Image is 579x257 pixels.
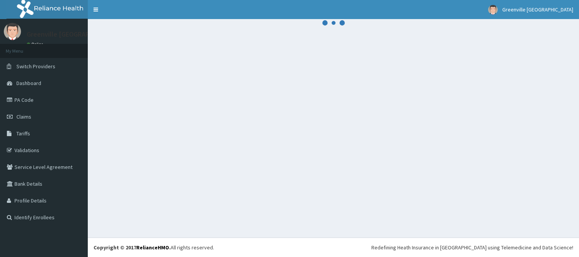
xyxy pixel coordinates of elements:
[488,5,498,14] img: User Image
[136,244,169,251] a: RelianceHMO
[371,244,573,251] div: Redefining Heath Insurance in [GEOGRAPHIC_DATA] using Telemedicine and Data Science!
[94,244,171,251] strong: Copyright © 2017 .
[27,31,122,38] p: Greenville [GEOGRAPHIC_DATA]
[4,23,21,40] img: User Image
[16,130,30,137] span: Tariffs
[88,238,579,257] footer: All rights reserved.
[502,6,573,13] span: Greenville [GEOGRAPHIC_DATA]
[16,63,55,70] span: Switch Providers
[322,11,345,34] svg: audio-loading
[27,42,45,47] a: Online
[16,80,41,87] span: Dashboard
[16,113,31,120] span: Claims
